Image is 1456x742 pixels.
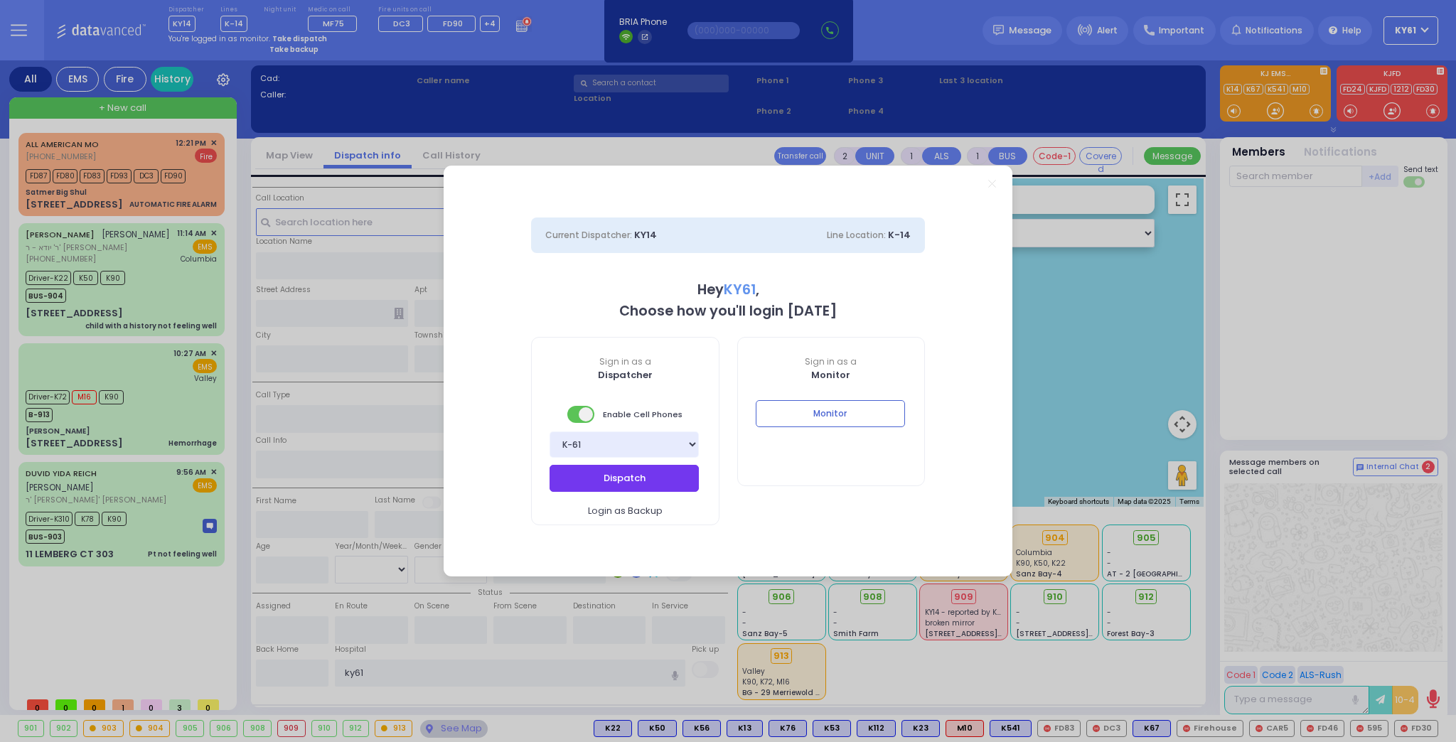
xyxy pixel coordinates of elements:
[532,355,719,368] span: Sign in as a
[598,368,653,382] b: Dispatcher
[724,280,756,299] span: KY61
[634,228,657,242] span: KY14
[545,229,632,241] span: Current Dispatcher:
[888,228,911,242] span: K-14
[588,504,663,518] span: Login as Backup
[697,280,759,299] b: Hey ,
[567,404,682,424] span: Enable Cell Phones
[811,368,850,382] b: Monitor
[827,229,886,241] span: Line Location:
[988,180,996,188] a: Close
[756,400,905,427] button: Monitor
[619,301,837,321] b: Choose how you'll login [DATE]
[550,465,699,492] button: Dispatch
[738,355,925,368] span: Sign in as a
